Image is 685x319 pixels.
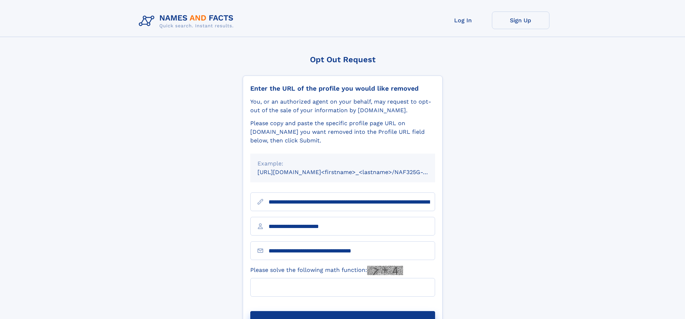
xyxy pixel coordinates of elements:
img: Logo Names and Facts [136,12,239,31]
div: Please copy and paste the specific profile page URL on [DOMAIN_NAME] you want removed into the Pr... [250,119,435,145]
small: [URL][DOMAIN_NAME]<firstname>_<lastname>/NAF325G-xxxxxxxx [257,169,449,176]
a: Log In [434,12,492,29]
div: You, or an authorized agent on your behalf, may request to opt-out of the sale of your informatio... [250,97,435,115]
div: Opt Out Request [243,55,443,64]
a: Sign Up [492,12,549,29]
label: Please solve the following math function: [250,266,403,275]
div: Enter the URL of the profile you would like removed [250,85,435,92]
div: Example: [257,159,428,168]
